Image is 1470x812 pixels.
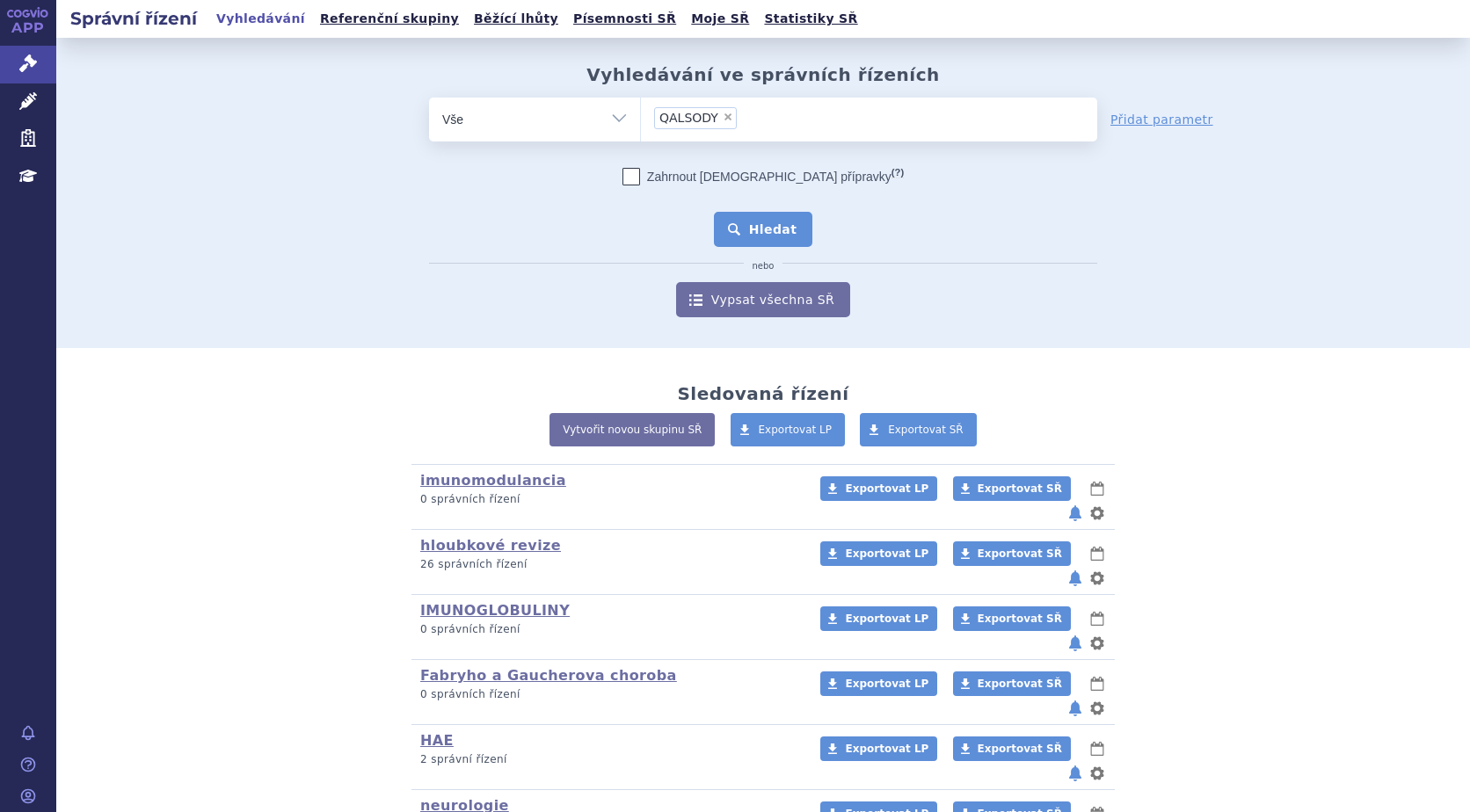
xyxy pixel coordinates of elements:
a: IMUNOGLOBULINY [420,602,570,619]
a: Exportovat LP [820,606,937,631]
span: Exportovat SŘ [978,743,1062,755]
a: Exportovat SŘ [953,541,1071,566]
a: Vyhledávání [211,7,310,31]
a: Referenční skupiny [315,7,464,31]
button: notifikace [1066,568,1084,589]
p: 0 správních řízení [420,687,797,702]
span: QALSODY [659,112,718,124]
a: Přidat parametr [1110,111,1213,128]
a: HAE [420,732,454,749]
button: notifikace [1066,698,1084,719]
a: imunomodulancia [420,472,566,489]
span: Exportovat LP [845,613,928,625]
a: Exportovat SŘ [953,671,1071,696]
button: Hledat [714,212,813,247]
a: Moje SŘ [686,7,754,31]
span: Exportovat SŘ [978,547,1062,560]
button: notifikace [1066,633,1084,654]
span: Exportovat LP [845,482,928,495]
button: nastavení [1088,698,1106,719]
span: Exportovat LP [759,424,833,436]
a: Vypsat všechna SŘ [676,282,850,317]
a: Exportovat SŘ [860,413,977,446]
span: Exportovat LP [845,743,928,755]
button: lhůty [1088,673,1106,694]
h2: Správní řízení [56,6,211,31]
a: Exportovat SŘ [953,606,1071,631]
a: Exportovat SŘ [953,736,1071,761]
span: Exportovat SŘ [978,678,1062,690]
a: Exportovat LP [820,736,937,761]
button: nastavení [1088,763,1106,784]
a: hloubkové revize [420,537,561,554]
button: lhůty [1088,543,1106,564]
a: Exportovat LP [731,413,846,446]
button: lhůty [1088,608,1106,629]
button: lhůty [1088,738,1106,759]
a: Písemnosti SŘ [568,7,681,31]
button: nastavení [1088,568,1106,589]
button: notifikace [1066,763,1084,784]
a: Fabryho a Gaucherova choroba [420,667,677,684]
a: Exportovat LP [820,671,937,696]
h2: Sledovaná řízení [677,383,848,404]
span: Exportovat SŘ [888,424,964,436]
abbr: (?) [891,167,904,178]
a: Exportovat LP [820,476,937,501]
span: × [723,112,733,122]
label: Zahrnout [DEMOGRAPHIC_DATA] přípravky [622,168,904,185]
button: nastavení [1088,503,1106,524]
a: Statistiky SŘ [759,7,862,31]
span: Exportovat LP [845,547,928,560]
p: 0 správních řízení [420,622,797,637]
h2: Vyhledávání ve správních řízeních [586,64,940,85]
a: Vytvořit novou skupinu SŘ [549,413,715,446]
a: Exportovat LP [820,541,937,566]
span: Exportovat LP [845,678,928,690]
a: Exportovat SŘ [953,476,1071,501]
p: 26 správních řízení [420,557,797,572]
button: notifikace [1066,503,1084,524]
i: nebo [744,261,783,272]
span: Exportovat SŘ [978,482,1062,495]
p: 2 správní řízení [420,752,797,767]
button: lhůty [1088,478,1106,499]
input: QALSODY [742,106,816,128]
p: 0 správních řízení [420,492,797,507]
span: Exportovat SŘ [978,613,1062,625]
a: Běžící lhůty [469,7,564,31]
button: nastavení [1088,633,1106,654]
